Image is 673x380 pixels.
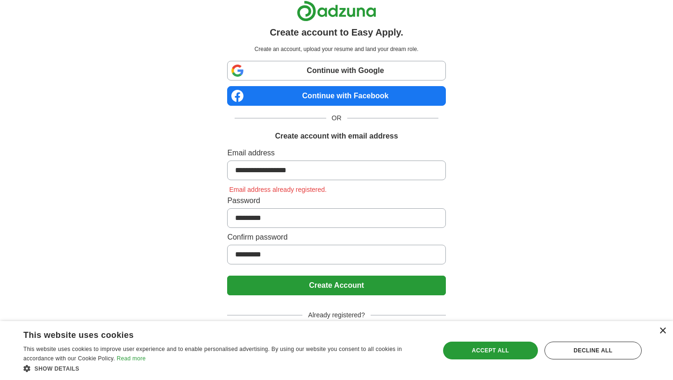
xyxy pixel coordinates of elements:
[227,186,329,193] span: Email address already registered.
[227,86,445,106] a: Continue with Facebook
[326,113,347,123] span: OR
[227,276,445,295] button: Create Account
[302,310,370,320] span: Already registered?
[544,342,642,359] div: Decline all
[275,131,398,142] h1: Create account with email address
[270,25,403,39] h1: Create account to Easy Apply.
[227,61,445,80] a: Continue with Google
[297,0,376,22] img: Adzuna logo
[35,365,79,372] span: Show details
[227,195,445,206] label: Password
[117,355,146,362] a: Read more, opens a new window
[443,342,538,359] div: Accept all
[23,327,404,341] div: This website uses cookies
[23,346,402,362] span: This website uses cookies to improve user experience and to enable personalised advertising. By u...
[23,364,428,373] div: Show details
[227,232,445,243] label: Confirm password
[227,147,445,159] label: Email address
[659,328,666,335] div: Close
[229,45,444,53] p: Create an account, upload your resume and land your dream role.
